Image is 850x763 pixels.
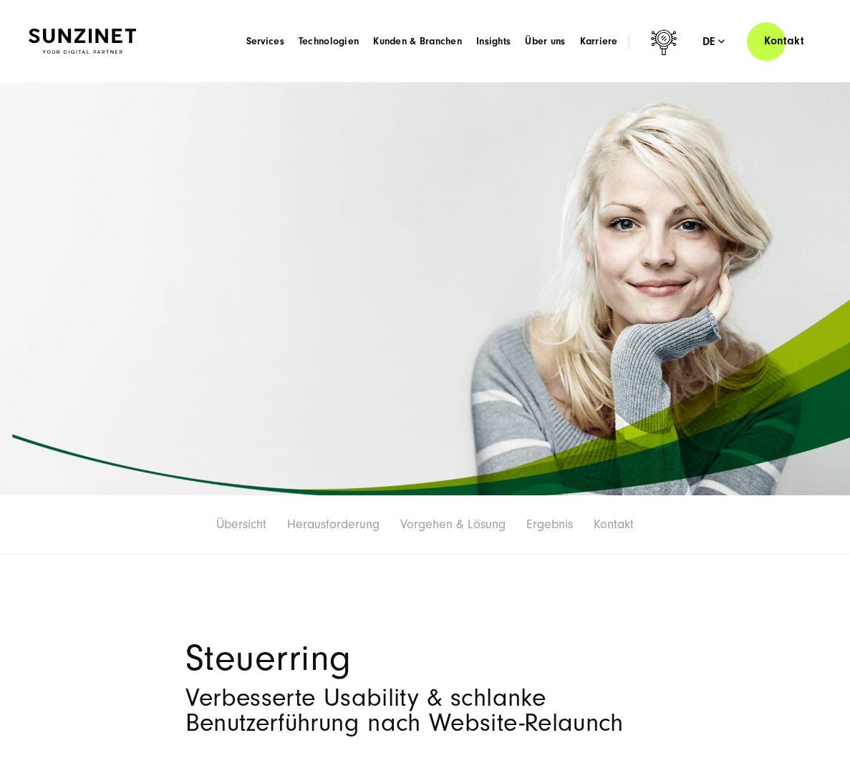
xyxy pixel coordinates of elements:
[702,34,725,49] div: de
[747,21,821,62] a: Kontakt
[526,517,573,532] a: Ergebnis
[373,34,462,49] a: Kunden & Branchen
[246,34,284,49] a: Services
[287,517,380,532] a: Herausforderung
[185,641,665,676] h1: Steuerring
[580,34,618,49] a: Karriere
[594,517,634,532] a: Kontakt
[29,29,136,54] img: SUNZINET Full Service Digital Agentur
[525,34,565,49] a: Über uns
[299,34,359,49] a: Technologien
[400,517,506,532] a: Vorgehen & Lösung
[216,517,266,532] a: Übersicht
[476,34,511,49] a: Insights
[185,686,665,734] h2: Verbesserte Usability & schlanke Benutzerführung nach Website-Relaunch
